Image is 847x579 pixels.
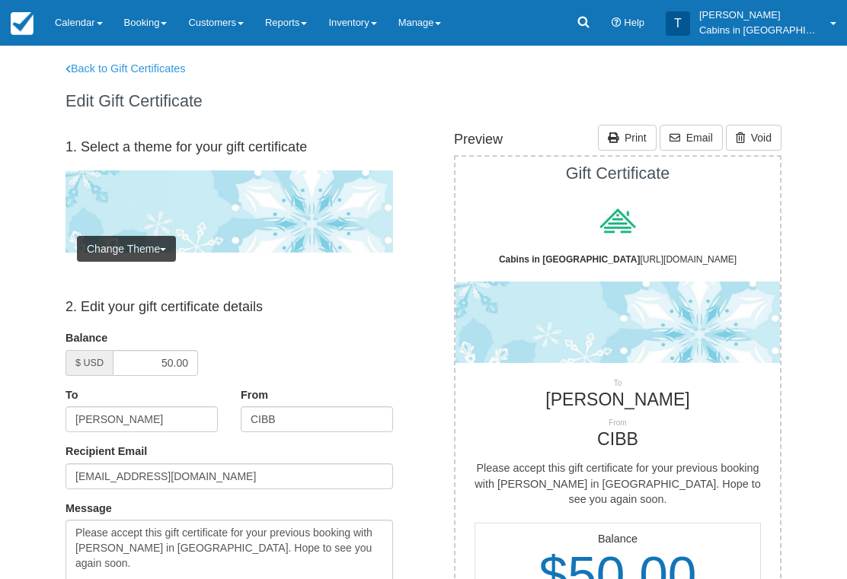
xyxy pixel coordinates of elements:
[444,390,791,409] h2: [PERSON_NAME]
[444,418,791,428] p: From
[499,254,737,265] span: [URL][DOMAIN_NAME]
[66,140,393,155] h4: 1. Select a theme for your gift certificate
[598,125,657,151] a: Print
[454,132,503,148] h4: Preview
[66,406,218,432] input: Name
[113,350,198,376] input: 0.00
[699,23,821,38] p: Cabins in [GEOGRAPHIC_DATA]
[11,12,34,35] img: checkfront-main-nav-mini-logo.png
[66,300,393,315] h4: 2. Edit your gift certificate details
[726,125,781,151] a: Void
[444,378,791,389] p: To
[66,444,147,460] label: Recipient Email
[587,190,648,251] img: logo
[624,17,644,28] span: Help
[54,61,216,77] a: Back to Gift Certificates
[444,164,791,183] h1: Gift Certificate
[66,387,104,403] label: To
[475,531,760,547] p: Balance
[660,125,723,151] a: Email
[455,282,780,363] img: seasonal.png
[66,501,112,517] label: Message
[455,449,780,523] div: Please accept this gift certificate for your previous booking with [PERSON_NAME] in [GEOGRAPHIC_D...
[66,330,107,346] label: Balance
[66,170,393,253] img: seasonal.png
[666,11,690,36] div: T
[54,92,401,110] h1: Edit Gift Certificate
[75,358,104,368] small: $ USD
[612,18,622,28] i: Help
[699,8,821,23] p: [PERSON_NAME]
[241,406,393,432] input: Name
[77,236,176,262] button: Change Theme
[499,254,641,265] strong: Cabins in [GEOGRAPHIC_DATA]
[241,387,279,403] label: From
[66,463,393,489] input: Email
[444,430,791,449] h2: CIBB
